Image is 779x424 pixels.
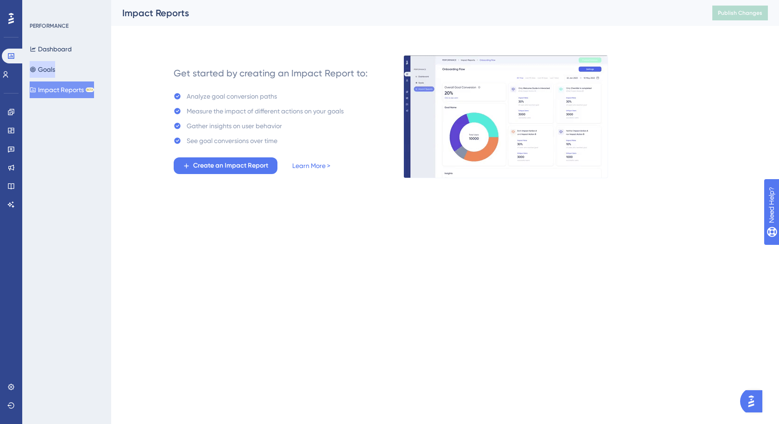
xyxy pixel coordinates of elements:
div: Gather insights on user behavior [187,120,282,131]
button: Goals [30,61,55,78]
span: Create an Impact Report [193,160,268,171]
button: Impact ReportsBETA [30,81,94,98]
button: Dashboard [30,41,72,57]
iframe: UserGuiding AI Assistant Launcher [740,387,768,415]
div: Analyze goal conversion paths [187,91,277,102]
a: Learn More > [292,160,330,171]
div: Measure the impact of different actions on your goals [187,106,344,117]
div: BETA [86,87,94,92]
div: Impact Reports [122,6,689,19]
div: PERFORMANCE [30,22,69,30]
img: e8cc2031152ba83cd32f6b7ecddf0002.gif [403,55,608,178]
button: Create an Impact Report [174,157,277,174]
div: See goal conversions over time [187,135,277,146]
button: Publish Changes [712,6,768,20]
div: Get started by creating an Impact Report to: [174,67,368,80]
span: Need Help? [22,2,58,13]
span: Publish Changes [718,9,762,17]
